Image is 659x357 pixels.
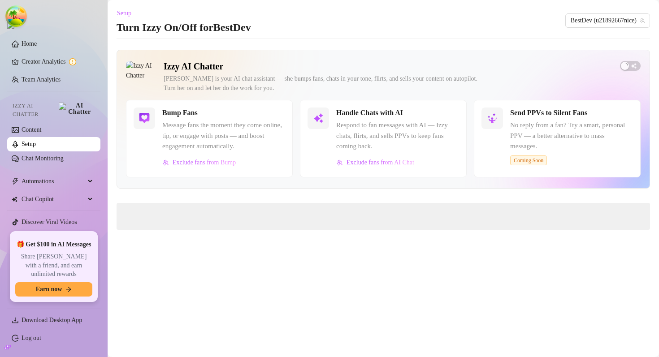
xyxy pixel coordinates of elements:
span: BestDev (u21892667nice) [571,14,645,27]
img: Izzy AI Chatter [126,61,156,91]
a: Discover Viral Videos [22,219,77,225]
button: Open Tanstack query devtools [7,7,25,25]
button: Earn nowarrow-right [15,282,92,297]
img: svg%3e [337,159,343,166]
button: Exclude fans from Bump [162,155,236,170]
a: Home [22,40,37,47]
img: AI Chatter [59,103,93,115]
span: Share [PERSON_NAME] with a friend, and earn unlimited rewards [15,252,92,279]
a: Team Analytics [22,76,61,83]
img: svg%3e [487,113,498,124]
span: loading [620,61,629,70]
a: Creator Analytics exclamation-circle [22,55,93,69]
span: Chat Copilot [22,192,85,206]
span: Earn now [36,286,62,293]
span: No reply from a fan? Try a smart, personal PPV — a better alternative to mass messages. [510,120,633,152]
img: svg%3e [313,113,324,124]
button: Setup [117,6,139,21]
span: Setup [117,10,131,17]
span: Exclude fans from Bump [173,159,236,166]
span: 🎁 Get $100 in AI Messages [17,240,91,249]
h5: Handle Chats with AI [336,108,403,118]
h2: Izzy AI Chatter [164,61,613,72]
a: Content [22,126,41,133]
span: team [640,18,645,23]
h3: Turn Izzy On/Off for BestDev [117,21,251,35]
a: Setup [22,141,36,147]
a: Log out [22,335,41,341]
span: arrow-right [65,286,72,292]
span: download [12,317,19,324]
h5: Send PPVs to Silent Fans [510,108,587,118]
span: build [4,344,11,350]
span: Izzy AI Chatter [13,102,55,119]
span: thunderbolt [12,178,19,185]
span: Download Desktop App [22,317,82,323]
span: Message fans the moment they come online, tip, or engage with posts — and boost engagement automa... [162,120,285,152]
span: Respond to fan messages with AI — Izzy chats, flirts, and sells PPVs to keep fans coming back. [336,120,459,152]
img: svg%3e [139,113,150,124]
button: Exclude fans from AI Chat [336,155,415,170]
span: Exclude fans from AI Chat [347,159,414,166]
img: svg%3e [163,159,169,166]
span: Coming Soon [510,155,547,165]
div: [PERSON_NAME] is your AI chat assistant — she bumps fans, chats in your tone, flirts, and sells y... [164,74,613,93]
h5: Bump Fans [162,108,198,118]
img: Chat Copilot [12,196,17,202]
span: Automations [22,174,85,189]
a: Chat Monitoring [22,155,64,162]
